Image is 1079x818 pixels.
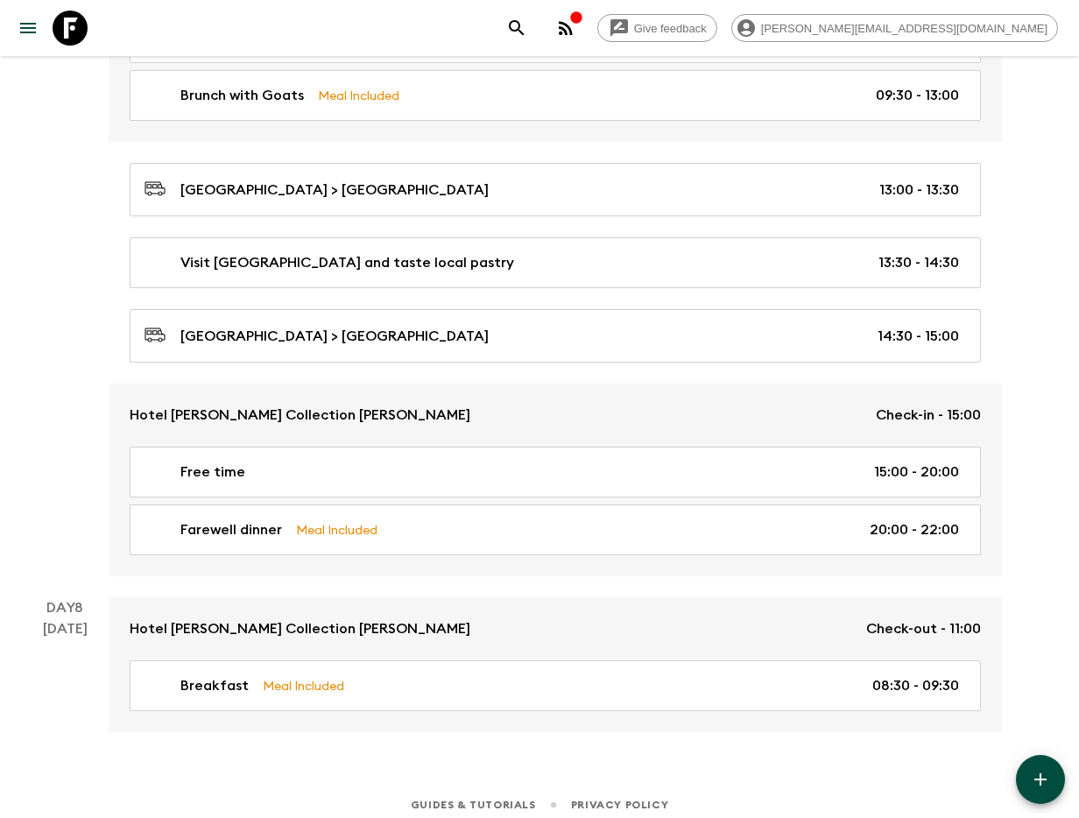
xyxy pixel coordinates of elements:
a: Farewell dinnerMeal Included20:00 - 22:00 [130,504,981,555]
span: [PERSON_NAME][EMAIL_ADDRESS][DOMAIN_NAME] [751,22,1057,35]
p: 15:00 - 20:00 [874,462,959,483]
p: Check-out - 11:00 [866,618,981,639]
p: Meal Included [296,520,377,539]
a: Guides & Tutorials [411,795,536,814]
p: Free time [180,462,245,483]
a: Give feedback [597,14,717,42]
p: 09:30 - 13:00 [876,85,959,106]
p: Breakfast [180,675,249,696]
a: Visit [GEOGRAPHIC_DATA] and taste local pastry13:30 - 14:30 [130,237,981,288]
div: [DATE] [43,618,88,732]
div: [PERSON_NAME][EMAIL_ADDRESS][DOMAIN_NAME] [731,14,1058,42]
a: [GEOGRAPHIC_DATA] > [GEOGRAPHIC_DATA]14:30 - 15:00 [130,309,981,363]
button: search adventures [499,11,534,46]
a: BreakfastMeal Included08:30 - 09:30 [130,660,981,711]
a: Hotel [PERSON_NAME] Collection [PERSON_NAME]Check-out - 11:00 [109,597,1002,660]
p: 13:00 - 13:30 [879,180,959,201]
a: Brunch with GoatsMeal Included09:30 - 13:00 [130,70,981,121]
p: Meal Included [263,676,344,695]
p: Day 8 [21,597,109,618]
a: Privacy Policy [571,795,668,814]
p: Meal Included [318,86,399,105]
p: Check-in - 15:00 [876,405,981,426]
a: [GEOGRAPHIC_DATA] > [GEOGRAPHIC_DATA]13:00 - 13:30 [130,163,981,216]
p: Farewell dinner [180,519,282,540]
p: Hotel [PERSON_NAME] Collection [PERSON_NAME] [130,618,470,639]
a: Free time15:00 - 20:00 [130,447,981,497]
p: Visit [GEOGRAPHIC_DATA] and taste local pastry [180,252,514,273]
p: 20:00 - 22:00 [870,519,959,540]
p: 13:30 - 14:30 [878,252,959,273]
p: 08:30 - 09:30 [872,675,959,696]
span: Give feedback [624,22,716,35]
p: Brunch with Goats [180,85,304,106]
p: Hotel [PERSON_NAME] Collection [PERSON_NAME] [130,405,470,426]
p: [GEOGRAPHIC_DATA] > [GEOGRAPHIC_DATA] [180,180,489,201]
p: 14:30 - 15:00 [878,326,959,347]
a: Hotel [PERSON_NAME] Collection [PERSON_NAME]Check-in - 15:00 [109,384,1002,447]
p: [GEOGRAPHIC_DATA] > [GEOGRAPHIC_DATA] [180,326,489,347]
button: menu [11,11,46,46]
